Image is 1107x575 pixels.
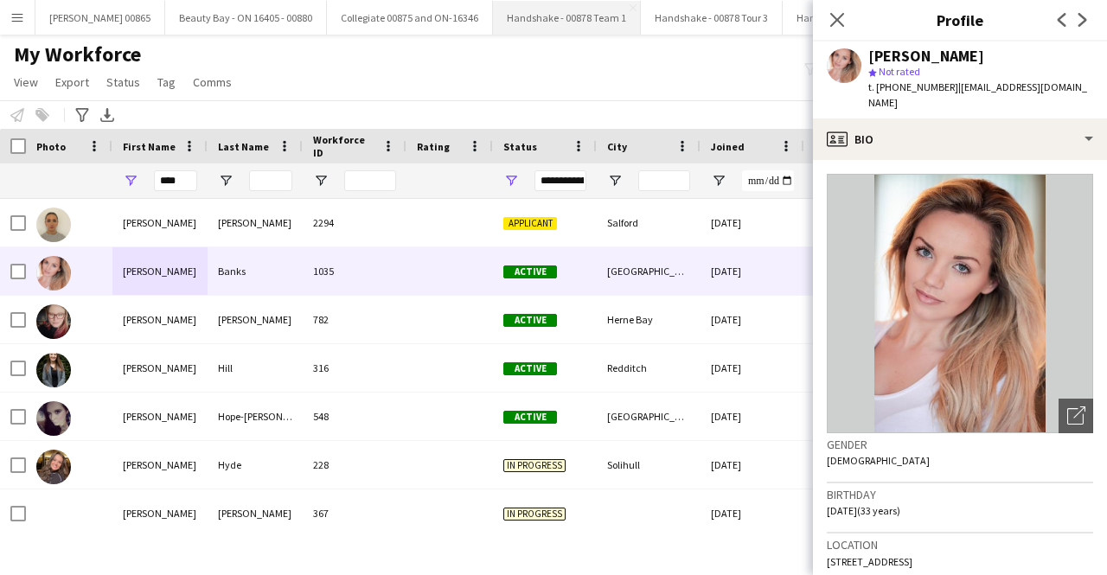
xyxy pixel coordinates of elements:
[701,489,804,537] div: [DATE]
[827,174,1093,433] img: Crew avatar or photo
[150,71,182,93] a: Tag
[827,504,900,517] span: [DATE] (33 years)
[112,441,208,489] div: [PERSON_NAME]
[123,173,138,188] button: Open Filter Menu
[607,140,627,153] span: City
[112,247,208,295] div: [PERSON_NAME]
[868,80,958,93] span: t. [PHONE_NUMBER]
[36,304,71,339] img: Holly Cannon
[208,199,303,246] div: [PERSON_NAME]
[112,344,208,392] div: [PERSON_NAME]
[208,344,303,392] div: Hill
[36,450,71,484] img: Holly Hyde
[711,173,726,188] button: Open Filter Menu
[701,393,804,440] div: [DATE]
[503,411,557,424] span: Active
[827,537,1093,553] h3: Location
[1059,399,1093,433] div: Open photos pop-in
[827,555,912,568] span: [STREET_ADDRESS]
[417,140,450,153] span: Rating
[503,508,566,521] span: In progress
[868,80,1087,109] span: | [EMAIL_ADDRESS][DOMAIN_NAME]
[701,247,804,295] div: [DATE]
[218,173,234,188] button: Open Filter Menu
[218,140,269,153] span: Last Name
[48,71,96,93] a: Export
[14,74,38,90] span: View
[503,314,557,327] span: Active
[208,489,303,537] div: [PERSON_NAME]
[597,296,701,343] div: Herne Bay
[36,353,71,387] img: Holly Hill
[112,199,208,246] div: [PERSON_NAME]
[868,48,984,64] div: [PERSON_NAME]
[99,71,147,93] a: Status
[36,256,71,291] img: Holly Banks
[701,344,804,392] div: [DATE]
[607,173,623,188] button: Open Filter Menu
[112,489,208,537] div: [PERSON_NAME]
[165,1,327,35] button: Beauty Bay - ON 16405 - 00880
[327,1,493,35] button: Collegiate 00875 and ON-16346
[14,42,141,67] span: My Workforce
[7,71,45,93] a: View
[208,296,303,343] div: [PERSON_NAME]
[303,489,406,537] div: 367
[827,437,1093,452] h3: Gender
[701,199,804,246] div: [DATE]
[503,459,566,472] span: In progress
[303,441,406,489] div: 228
[813,118,1107,160] div: Bio
[597,199,701,246] div: Salford
[879,65,920,78] span: Not rated
[711,140,745,153] span: Joined
[123,140,176,153] span: First Name
[503,362,557,375] span: Active
[804,393,908,440] div: 195 days
[303,199,406,246] div: 2294
[208,393,303,440] div: Hope-[PERSON_NAME]
[503,173,519,188] button: Open Filter Menu
[804,247,908,295] div: 1 day
[208,247,303,295] div: Banks
[503,265,557,278] span: Active
[303,344,406,392] div: 316
[638,170,690,191] input: City Filter Input
[36,401,71,436] img: Holly Hope-Hume
[186,71,239,93] a: Comms
[701,296,804,343] div: [DATE]
[813,9,1107,31] h3: Profile
[72,105,93,125] app-action-btn: Advanced filters
[303,247,406,295] div: 1035
[641,1,783,35] button: Handshake - 00878 Tour 3
[249,170,292,191] input: Last Name Filter Input
[36,208,71,242] img: Holli Rice-White
[106,74,140,90] span: Status
[827,487,1093,502] h3: Birthday
[493,1,641,35] button: Handshake - 00878 Team 1
[97,105,118,125] app-action-btn: Export XLSX
[36,140,66,153] span: Photo
[303,393,406,440] div: 548
[742,170,794,191] input: Joined Filter Input
[701,441,804,489] div: [DATE]
[344,170,396,191] input: Workforce ID Filter Input
[313,173,329,188] button: Open Filter Menu
[783,1,931,35] button: Handshake - 00878 Team 2
[112,393,208,440] div: [PERSON_NAME]
[827,454,930,467] span: [DEMOGRAPHIC_DATA]
[303,296,406,343] div: 782
[112,296,208,343] div: [PERSON_NAME]
[55,74,89,90] span: Export
[35,1,165,35] button: [PERSON_NAME] 00865
[597,393,701,440] div: [GEOGRAPHIC_DATA]
[597,247,701,295] div: [GEOGRAPHIC_DATA]
[313,133,375,159] span: Workforce ID
[193,74,232,90] span: Comms
[503,217,557,230] span: Applicant
[208,441,303,489] div: Hyde
[157,74,176,90] span: Tag
[154,170,197,191] input: First Name Filter Input
[503,140,537,153] span: Status
[597,441,701,489] div: Solihull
